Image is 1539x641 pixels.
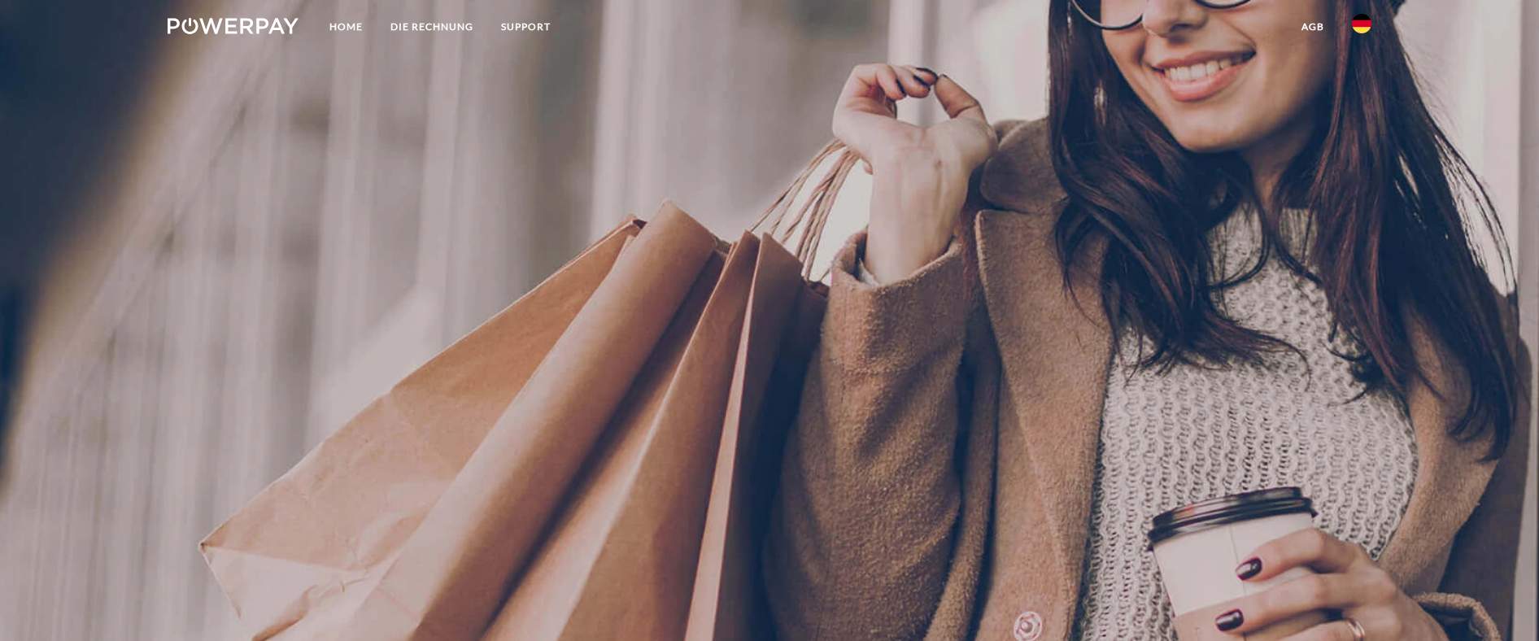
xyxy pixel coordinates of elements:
img: de [1352,14,1371,33]
img: logo-powerpay-white.svg [168,18,299,34]
a: SUPPORT [487,12,565,41]
a: agb [1288,12,1338,41]
a: Home [316,12,377,41]
a: DIE RECHNUNG [377,12,487,41]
